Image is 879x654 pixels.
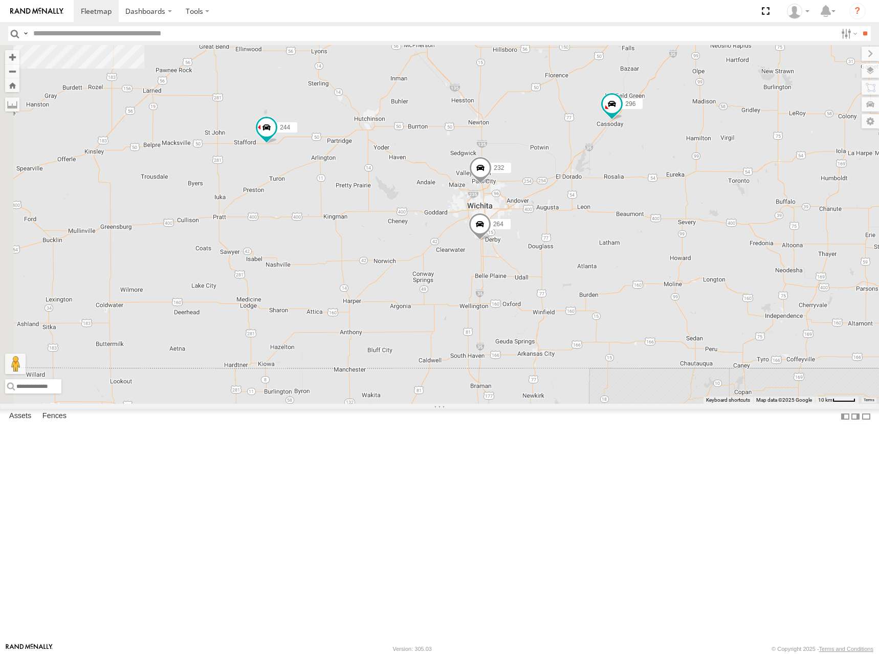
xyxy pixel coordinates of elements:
[815,397,859,404] button: Map Scale: 10 km per 41 pixels
[5,97,19,112] label: Measure
[280,124,290,131] span: 244
[756,397,812,403] span: Map data ©2025 Google
[5,64,19,78] button: Zoom out
[783,4,813,19] div: Shane Miller
[625,100,635,107] span: 296
[862,114,879,128] label: Map Settings
[6,644,53,654] a: Visit our Website
[10,8,63,15] img: rand-logo.svg
[5,354,26,374] button: Drag Pegman onto the map to open Street View
[706,397,750,404] button: Keyboard shortcuts
[21,26,30,41] label: Search Query
[861,409,871,424] label: Hide Summary Table
[849,3,866,19] i: ?
[850,409,861,424] label: Dock Summary Table to the Right
[772,646,873,652] div: © Copyright 2025 -
[5,50,19,64] button: Zoom in
[493,221,503,228] span: 264
[864,398,874,402] a: Terms
[840,409,850,424] label: Dock Summary Table to the Left
[819,646,873,652] a: Terms and Conditions
[837,26,859,41] label: Search Filter Options
[393,646,432,652] div: Version: 305.03
[5,78,19,92] button: Zoom Home
[37,409,72,424] label: Fences
[818,397,832,403] span: 10 km
[494,164,504,171] span: 232
[4,409,36,424] label: Assets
